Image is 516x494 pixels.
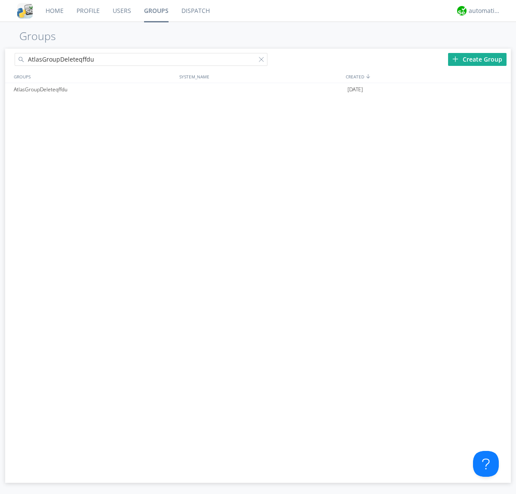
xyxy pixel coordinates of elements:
div: SYSTEM_NAME [177,70,344,83]
a: AtlasGroupDeleteqffdu[DATE] [5,83,511,96]
iframe: Toggle Customer Support [473,451,499,477]
img: cddb5a64eb264b2086981ab96f4c1ba7 [17,3,33,19]
input: Search groups [15,53,267,66]
img: plus.svg [452,56,458,62]
img: d2d01cd9b4174d08988066c6d424eccd [457,6,467,16]
div: GROUPS [12,70,175,83]
div: automation+atlas [469,6,501,15]
div: CREATED [344,70,511,83]
div: AtlasGroupDeleteqffdu [12,83,177,96]
span: [DATE] [347,83,363,96]
div: Create Group [448,53,507,66]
